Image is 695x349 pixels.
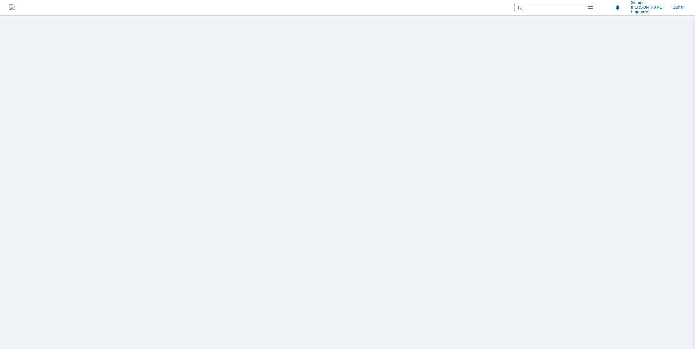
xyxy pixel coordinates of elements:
[587,3,595,10] span: Расширенный поиск
[631,5,664,10] span: [PERSON_NAME]
[9,4,15,10] a: Перейти на домашнюю страницу
[631,10,664,14] span: Сергеевич
[631,1,664,5] span: Зиборов
[9,4,15,10] img: logo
